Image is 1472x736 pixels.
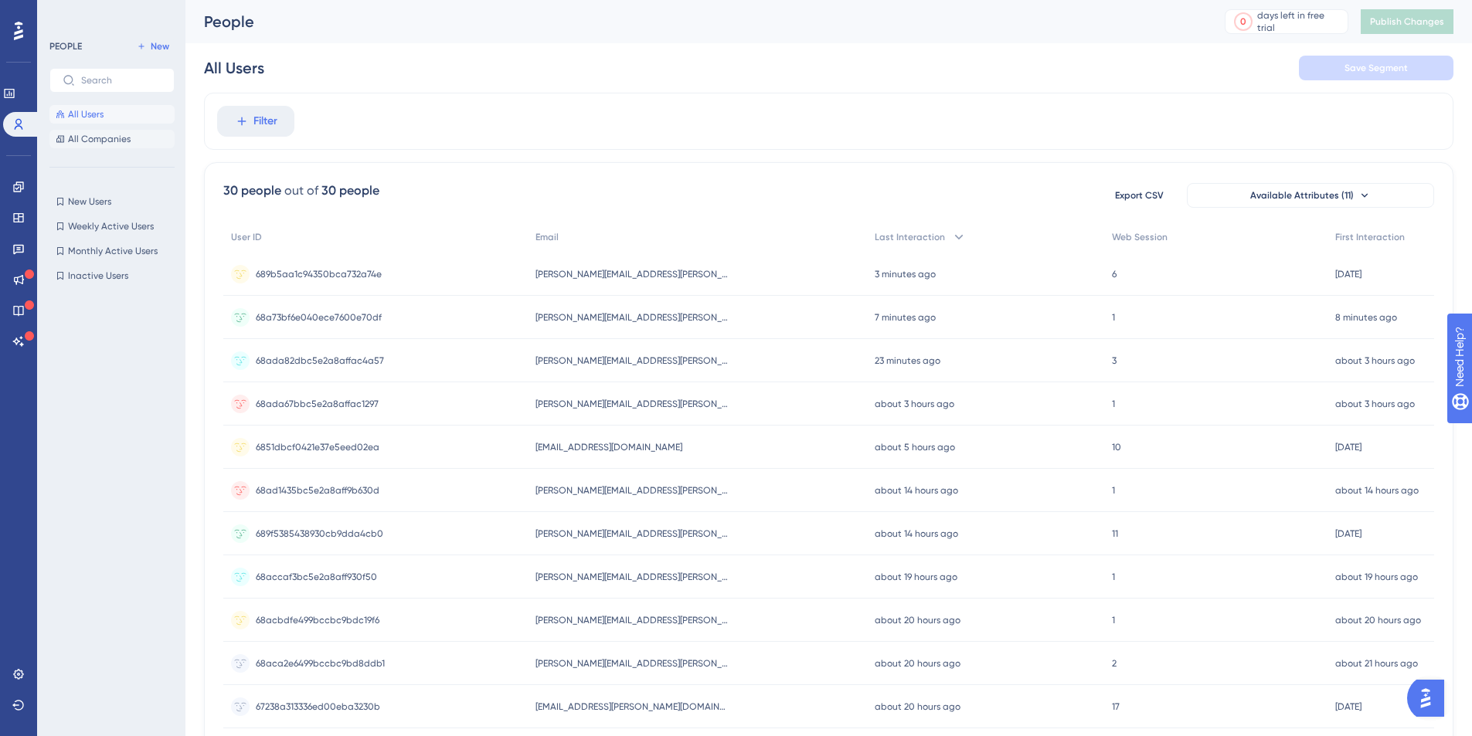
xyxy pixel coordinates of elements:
[131,37,175,56] button: New
[535,268,729,280] span: [PERSON_NAME][EMAIL_ADDRESS][PERSON_NAME][DOMAIN_NAME]
[68,133,131,145] span: All Companies
[321,181,379,200] div: 30 people
[68,108,104,120] span: All Users
[81,75,161,86] input: Search
[68,220,154,232] span: Weekly Active Users
[875,658,960,669] time: about 20 hours ago
[1335,355,1415,366] time: about 3 hours ago
[49,242,175,260] button: Monthly Active Users
[1112,441,1121,453] span: 10
[875,269,936,280] time: 3 minutes ago
[256,268,382,280] span: 689b5aa1c94350bca732a74e
[1335,485,1419,496] time: about 14 hours ago
[49,105,175,124] button: All Users
[1112,571,1115,583] span: 1
[1335,615,1421,626] time: about 20 hours ago
[1112,614,1115,626] span: 1
[875,231,945,243] span: Last Interaction
[875,442,955,453] time: about 5 hours ago
[535,614,729,626] span: [PERSON_NAME][EMAIL_ADDRESS][PERSON_NAME][DOMAIN_NAME]
[1370,15,1444,28] span: Publish Changes
[1100,183,1178,208] button: Export CSV
[49,40,82,53] div: PEOPLE
[1112,231,1168,243] span: Web Session
[535,657,729,670] span: [PERSON_NAME][EMAIL_ADDRESS][PERSON_NAME][DOMAIN_NAME]
[1112,311,1115,324] span: 1
[1335,701,1362,712] time: [DATE]
[49,192,175,211] button: New Users
[535,571,729,583] span: [PERSON_NAME][EMAIL_ADDRESS][PERSON_NAME][DOMAIN_NAME]
[875,355,940,366] time: 23 minutes ago
[1112,354,1117,367] span: 3
[1335,269,1362,280] time: [DATE]
[256,398,379,410] span: 68ada67bbc5e2a8affac1297
[875,485,958,496] time: about 14 hours ago
[535,231,559,243] span: Email
[1187,183,1434,208] button: Available Attributes (11)
[284,181,318,200] div: out of
[256,441,379,453] span: 6851dbcf0421e37e5eed02ea
[1335,442,1362,453] time: [DATE]
[204,57,264,79] div: All Users
[49,217,175,236] button: Weekly Active Users
[256,657,385,670] span: 68aca2e6499bccbc9bd8ddb1
[1257,9,1343,34] div: days left in free trial
[1299,56,1453,80] button: Save Segment
[1115,189,1164,202] span: Export CSV
[256,700,380,713] span: 67238a313336ed00eba3230b
[231,231,262,243] span: User ID
[535,398,729,410] span: [PERSON_NAME][EMAIL_ADDRESS][PERSON_NAME][DOMAIN_NAME]
[49,130,175,148] button: All Companies
[151,40,169,53] span: New
[256,527,383,540] span: 689f5385438930cb9dda4cb0
[253,112,277,131] span: Filter
[535,700,729,713] span: [EMAIL_ADDRESS][PERSON_NAME][DOMAIN_NAME]
[875,615,960,626] time: about 20 hours ago
[1335,528,1362,539] time: [DATE]
[1112,268,1117,280] span: 6
[49,266,175,285] button: Inactive Users
[223,181,281,200] div: 30 people
[256,571,377,583] span: 68accaf3bc5e2a8aff930f50
[535,311,729,324] span: [PERSON_NAME][EMAIL_ADDRESS][PERSON_NAME][DOMAIN_NAME]
[204,11,1186,32] div: People
[1112,700,1120,713] span: 17
[535,484,729,497] span: [PERSON_NAME][EMAIL_ADDRESS][PERSON_NAME][DOMAIN_NAME]
[875,399,954,409] time: about 3 hours ago
[256,354,384,367] span: 68ada82dbc5e2a8affac4a57
[1361,9,1453,34] button: Publish Changes
[217,106,294,137] button: Filter
[535,441,682,453] span: [EMAIL_ADDRESS][DOMAIN_NAME]
[1335,231,1405,243] span: First Interaction
[1112,484,1115,497] span: 1
[1345,62,1408,74] span: Save Segment
[1112,657,1117,670] span: 2
[875,701,960,712] time: about 20 hours ago
[68,270,128,282] span: Inactive Users
[875,528,958,539] time: about 14 hours ago
[1335,399,1415,409] time: about 3 hours ago
[1112,398,1115,410] span: 1
[1240,15,1246,28] div: 0
[535,527,729,540] span: [PERSON_NAME][EMAIL_ADDRESS][PERSON_NAME][DOMAIN_NAME]
[256,614,379,626] span: 68acbdfe499bccbc9bdc19f6
[1335,658,1418,669] time: about 21 hours ago
[1335,572,1418,582] time: about 19 hours ago
[36,4,97,22] span: Need Help?
[256,484,379,497] span: 68ad1435bc5e2a8aff9b630d
[1250,189,1354,202] span: Available Attributes (11)
[875,572,957,582] time: about 19 hours ago
[535,354,729,367] span: [PERSON_NAME][EMAIL_ADDRESS][PERSON_NAME][DOMAIN_NAME]
[1335,312,1397,323] time: 8 minutes ago
[256,311,382,324] span: 68a73bf6e040ece7600e70df
[1112,527,1118,540] span: 11
[1407,675,1453,721] iframe: UserGuiding AI Assistant Launcher
[68,245,158,257] span: Monthly Active Users
[875,312,936,323] time: 7 minutes ago
[68,195,111,208] span: New Users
